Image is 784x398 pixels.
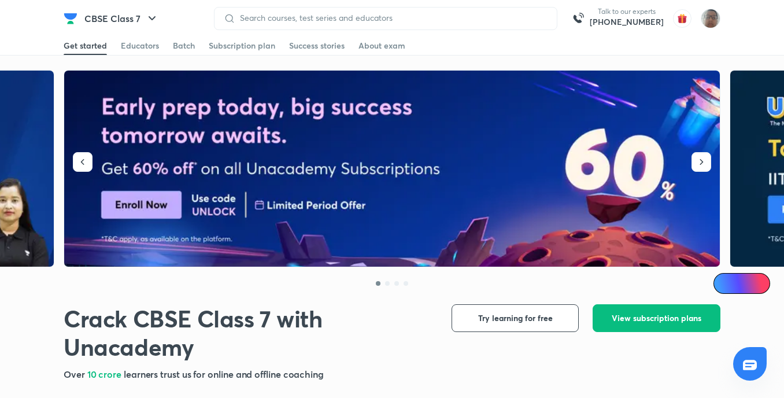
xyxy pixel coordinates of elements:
[701,9,720,28] img: Vinayak Mishra
[593,304,720,332] button: View subscription plans
[77,7,166,30] button: CBSE Class 7
[173,36,195,55] a: Batch
[590,16,664,28] a: [PHONE_NUMBER]
[452,304,579,332] button: Try learning for free
[289,40,345,51] div: Success stories
[173,40,195,51] div: Batch
[235,13,548,23] input: Search courses, test series and educators
[64,368,87,380] span: Over
[64,36,107,55] a: Get started
[124,368,324,380] span: learners trust us for online and offline coaching
[87,368,124,380] span: 10 crore
[478,312,553,324] span: Try learning for free
[64,12,77,25] img: Company Logo
[358,36,405,55] a: About exam
[121,36,159,55] a: Educators
[209,36,275,55] a: Subscription plan
[64,304,433,361] h1: Crack CBSE Class 7 with Unacademy
[713,273,770,294] a: Ai Doubts
[64,40,107,51] div: Get started
[567,7,590,30] img: call-us
[612,312,701,324] span: View subscription plans
[289,36,345,55] a: Success stories
[121,40,159,51] div: Educators
[673,9,691,28] img: avatar
[733,279,763,288] span: Ai Doubts
[209,40,275,51] div: Subscription plan
[720,279,730,288] img: Icon
[358,40,405,51] div: About exam
[590,7,664,16] p: Talk to our experts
